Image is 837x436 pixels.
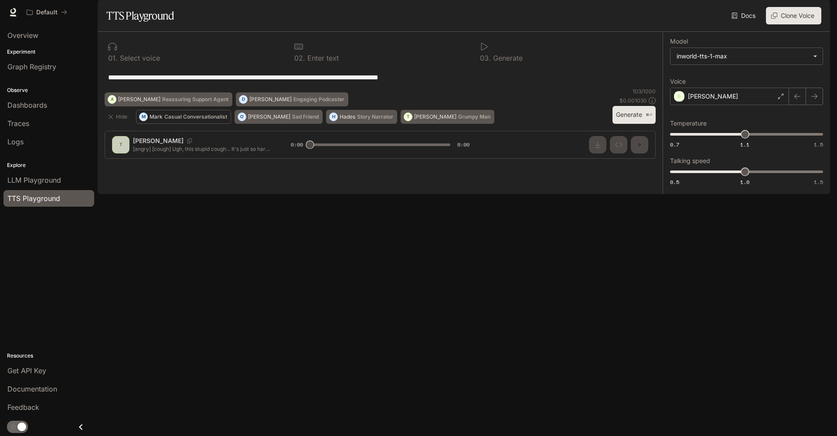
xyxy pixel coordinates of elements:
[248,114,290,119] p: [PERSON_NAME]
[23,3,71,21] button: All workspaces
[293,97,344,102] p: Engaging Podcaster
[106,7,174,24] h1: TTS Playground
[491,54,523,61] p: Generate
[136,110,231,124] button: MMarkCasual Conversationalist
[357,114,393,119] p: Story Narrator
[249,97,292,102] p: [PERSON_NAME]
[670,48,823,65] div: inworld-tts-1-max
[292,114,319,119] p: Sad Friend
[612,106,656,124] button: Generate⌘⏎
[330,110,337,124] div: H
[646,112,652,118] p: ⌘⏎
[118,97,160,102] p: [PERSON_NAME]
[305,54,339,61] p: Enter text
[633,88,656,95] p: 103 / 1000
[294,54,305,61] p: 0 2 .
[162,97,228,102] p: Reassuring Support Agent
[414,114,456,119] p: [PERSON_NAME]
[404,110,412,124] div: T
[740,178,749,186] span: 1.0
[105,110,133,124] button: Hide
[814,178,823,186] span: 1.5
[670,78,686,85] p: Voice
[326,110,397,124] button: HHadesStory Narrator
[814,141,823,148] span: 1.5
[108,92,116,106] div: A
[670,178,679,186] span: 0.5
[480,54,491,61] p: 0 3 .
[670,38,688,44] p: Model
[740,141,749,148] span: 1.1
[670,141,679,148] span: 0.7
[688,92,738,101] p: [PERSON_NAME]
[150,114,163,119] p: Mark
[236,92,348,106] button: D[PERSON_NAME]Engaging Podcaster
[766,7,821,24] button: Clone Voice
[108,54,118,61] p: 0 1 .
[139,110,147,124] div: M
[730,7,759,24] a: Docs
[36,9,58,16] p: Default
[239,92,247,106] div: D
[164,114,227,119] p: Casual Conversationalist
[670,120,707,126] p: Temperature
[677,52,809,61] div: inworld-tts-1-max
[670,158,710,164] p: Talking speed
[105,92,232,106] button: A[PERSON_NAME]Reassuring Support Agent
[238,110,246,124] div: O
[458,114,490,119] p: Grumpy Man
[118,54,160,61] p: Select voice
[401,110,494,124] button: T[PERSON_NAME]Grumpy Man
[619,97,647,104] p: $ 0.001030
[340,114,355,119] p: Hades
[235,110,323,124] button: O[PERSON_NAME]Sad Friend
